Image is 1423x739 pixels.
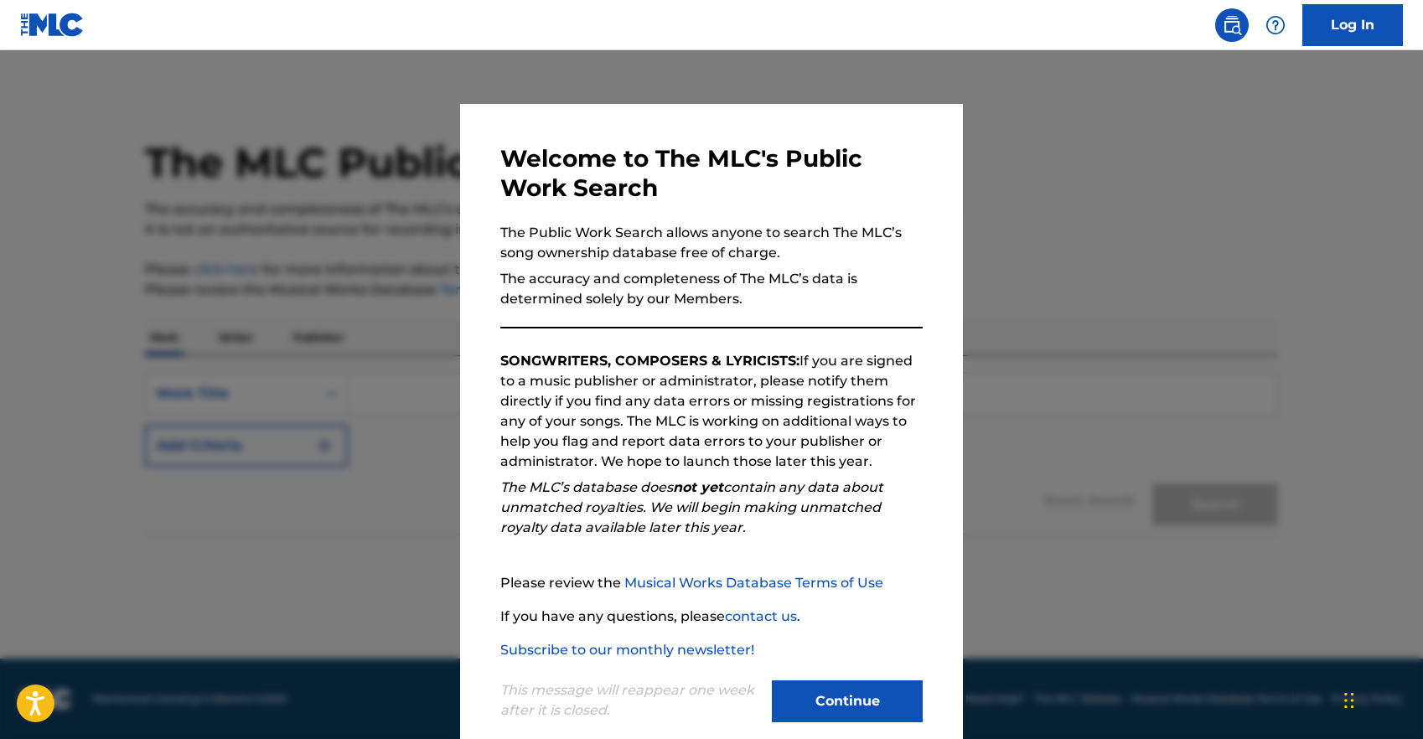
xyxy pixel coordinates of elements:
p: If you are signed to a music publisher or administrator, please notify them directly if you find ... [500,351,923,472]
button: Continue [772,680,923,722]
img: MLC Logo [20,13,85,37]
iframe: Chat Widget [1339,659,1423,739]
a: Log In [1302,4,1403,46]
p: The Public Work Search allows anyone to search The MLC’s song ownership database free of charge. [500,223,923,263]
a: Public Search [1215,8,1249,42]
a: Musical Works Database Terms of Use [624,575,883,591]
p: Please review the [500,573,923,593]
a: contact us [725,608,797,624]
p: If you have any questions, please . [500,607,923,627]
div: Drag [1344,675,1354,726]
p: This message will reappear one week after it is closed. [500,680,762,721]
h3: Welcome to The MLC's Public Work Search [500,144,923,203]
div: Help [1259,8,1292,42]
em: The MLC’s database does contain any data about unmatched royalties. We will begin making unmatche... [500,479,883,535]
strong: not yet [673,479,723,495]
strong: SONGWRITERS, COMPOSERS & LYRICISTS: [500,353,799,369]
p: The accuracy and completeness of The MLC’s data is determined solely by our Members. [500,269,923,309]
img: help [1265,15,1286,35]
img: search [1222,15,1242,35]
a: Subscribe to our monthly newsletter! [500,642,754,658]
